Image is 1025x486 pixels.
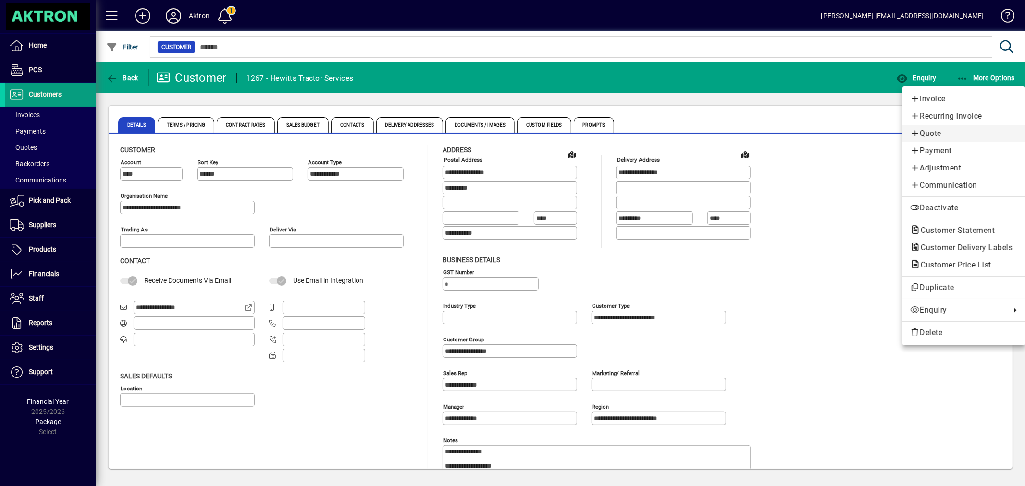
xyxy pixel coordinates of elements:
[910,226,1000,235] span: Customer Statement
[910,93,1017,105] span: Invoice
[910,304,1006,316] span: Enquiry
[910,110,1017,122] span: Recurring Invoice
[910,282,1017,293] span: Duplicate
[910,128,1017,139] span: Quote
[910,180,1017,191] span: Communication
[902,199,1025,217] button: Deactivate customer
[910,260,996,269] span: Customer Price List
[910,327,1017,339] span: Delete
[910,202,1017,214] span: Deactivate
[910,145,1017,157] span: Payment
[910,243,1017,252] span: Customer Delivery Labels
[910,162,1017,174] span: Adjustment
